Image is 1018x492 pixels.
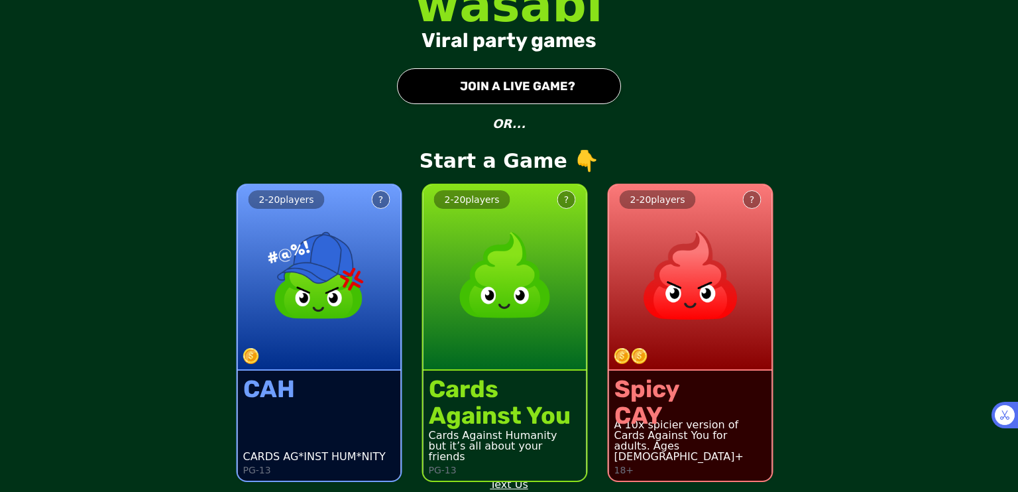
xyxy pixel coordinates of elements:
[630,194,685,205] span: 2 - 20 players
[614,376,679,402] div: Spicy
[614,348,630,364] img: token
[614,402,679,429] div: CAY
[397,68,621,104] button: JOIN A LIVE GAME?
[445,194,500,205] span: 2 - 20 players
[564,193,569,206] div: ?
[372,190,390,209] button: ?
[420,149,598,173] p: Start a Game 👇
[632,348,648,364] img: token
[429,465,457,475] p: PG-13
[447,217,563,334] img: product image
[429,376,571,402] div: Cards
[750,193,754,206] div: ?
[429,441,581,462] div: but it’s all about your friends
[614,465,634,475] p: 18+
[243,376,295,402] div: CAH
[743,190,762,209] button: ?
[243,348,259,364] img: token
[243,452,386,462] div: CARDS AG*INST HUM*NITY
[492,115,526,133] p: OR...
[378,193,383,206] div: ?
[557,190,576,209] button: ?
[429,430,581,441] div: Cards Against Humanity
[259,194,314,205] span: 2 - 20 players
[243,465,271,475] p: PG-13
[614,420,767,462] div: A 10x spicier version of Cards Against You for adults. Ages [DEMOGRAPHIC_DATA]+
[429,402,571,429] div: Against You
[422,29,596,52] div: Viral party games
[261,217,378,334] img: product image
[632,217,749,334] img: product image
